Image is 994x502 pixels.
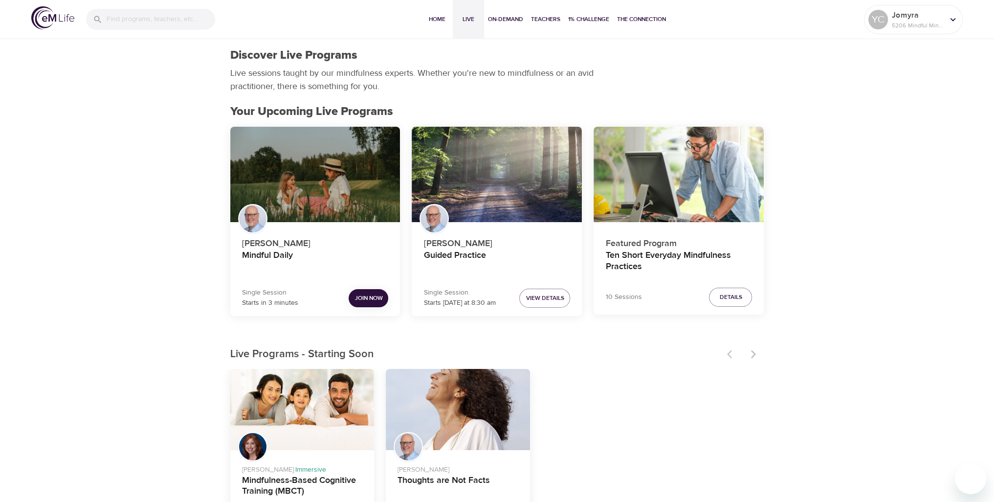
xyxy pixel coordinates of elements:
[423,233,570,250] p: [PERSON_NAME]
[892,21,944,30] p: 5206 Mindful Minutes
[457,14,480,24] span: Live
[242,250,389,274] h4: Mindful Daily
[709,288,752,307] button: Details
[719,292,742,302] span: Details
[398,475,518,499] h4: Thoughts are Not Facts
[531,14,560,24] span: Teachers
[242,475,363,499] h4: Mindfulness-Based Cognitive Training (MBCT)
[230,67,597,93] p: Live sessions taught by our mindfulness experts. Whether you're new to mindfulness or an avid pra...
[519,289,570,308] button: View Details
[605,250,752,274] h4: Ten Short Everyday Mindfulness Practices
[386,369,530,450] button: Thoughts are Not Facts
[242,298,298,308] p: Starts in 3 minutes
[242,233,389,250] p: [PERSON_NAME]
[230,369,375,450] button: Mindfulness-Based Cognitive Training (MBCT)
[892,9,944,21] p: Jomyra
[423,250,570,274] h4: Guided Practice
[955,463,986,494] iframe: Button to launch messaging window
[230,105,764,119] h2: Your Upcoming Live Programs
[295,465,326,474] span: Immersive
[349,289,388,307] button: Join Now
[594,127,764,223] button: Ten Short Everyday Mindfulness Practices
[412,127,582,223] button: Guided Practice
[605,233,752,250] p: Featured Program
[425,14,449,24] span: Home
[605,292,641,302] p: 10 Sessions
[526,293,564,303] span: View Details
[230,48,357,63] h1: Discover Live Programs
[398,461,518,475] p: [PERSON_NAME]
[617,14,666,24] span: The Connection
[242,461,363,475] p: [PERSON_NAME] ·
[242,288,298,298] p: Single Session
[230,127,400,223] button: Mindful Daily
[868,10,888,29] div: YC
[423,298,495,308] p: Starts [DATE] at 8:30 am
[31,6,74,29] img: logo
[107,9,215,30] input: Find programs, teachers, etc...
[230,346,721,363] p: Live Programs - Starting Soon
[423,288,495,298] p: Single Session
[568,14,609,24] span: 1% Challenge
[488,14,523,24] span: On-Demand
[354,293,382,303] span: Join Now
